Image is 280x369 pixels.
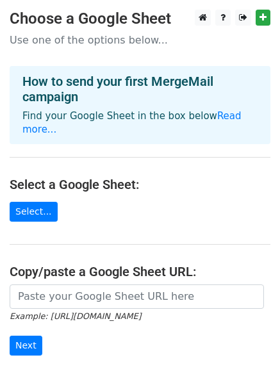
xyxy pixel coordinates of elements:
[10,202,58,222] a: Select...
[22,110,258,136] p: Find your Google Sheet in the box below
[10,311,141,321] small: Example: [URL][DOMAIN_NAME]
[22,74,258,104] h4: How to send your first MergeMail campaign
[10,177,270,192] h4: Select a Google Sheet:
[10,336,42,356] input: Next
[22,110,242,135] a: Read more...
[10,33,270,47] p: Use one of the options below...
[10,284,264,309] input: Paste your Google Sheet URL here
[10,10,270,28] h3: Choose a Google Sheet
[10,264,270,279] h4: Copy/paste a Google Sheet URL:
